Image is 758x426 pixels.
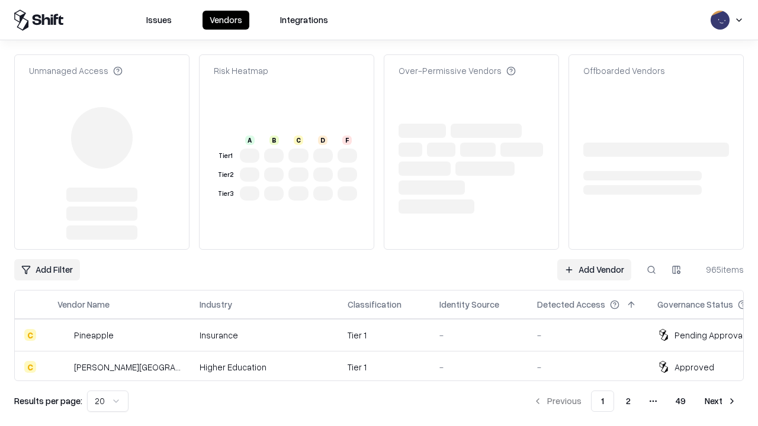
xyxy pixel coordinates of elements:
[696,263,744,276] div: 965 items
[439,361,518,373] div: -
[348,329,420,341] div: Tier 1
[200,329,329,341] div: Insurance
[24,361,36,373] div: C
[439,329,518,341] div: -
[139,11,179,30] button: Issues
[269,135,279,145] div: B
[675,329,744,341] div: Pending Approval
[698,390,744,412] button: Next
[666,390,695,412] button: 49
[74,361,181,373] div: [PERSON_NAME][GEOGRAPHIC_DATA]
[200,298,232,311] div: Industry
[657,298,733,311] div: Governance Status
[318,135,327,145] div: D
[57,329,69,341] img: Pineapple
[537,329,638,341] div: -
[203,11,249,30] button: Vendors
[14,395,82,407] p: Results per page:
[537,361,638,373] div: -
[216,189,235,199] div: Tier 3
[591,390,614,412] button: 1
[29,64,123,77] div: Unmanaged Access
[675,361,714,373] div: Approved
[342,135,352,145] div: F
[245,135,255,145] div: A
[583,64,665,77] div: Offboarded Vendors
[200,361,329,373] div: Higher Education
[557,259,631,280] a: Add Vendor
[14,259,80,280] button: Add Filter
[616,390,640,412] button: 2
[57,298,110,311] div: Vendor Name
[57,361,69,373] img: Reichman University
[294,135,303,145] div: C
[216,151,235,161] div: Tier 1
[537,298,605,311] div: Detected Access
[348,298,402,311] div: Classification
[74,329,114,341] div: Pineapple
[526,390,744,412] nav: pagination
[399,64,516,77] div: Over-Permissive Vendors
[348,361,420,373] div: Tier 1
[24,329,36,341] div: C
[273,11,335,30] button: Integrations
[439,298,499,311] div: Identity Source
[214,64,268,77] div: Risk Heatmap
[216,170,235,180] div: Tier 2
